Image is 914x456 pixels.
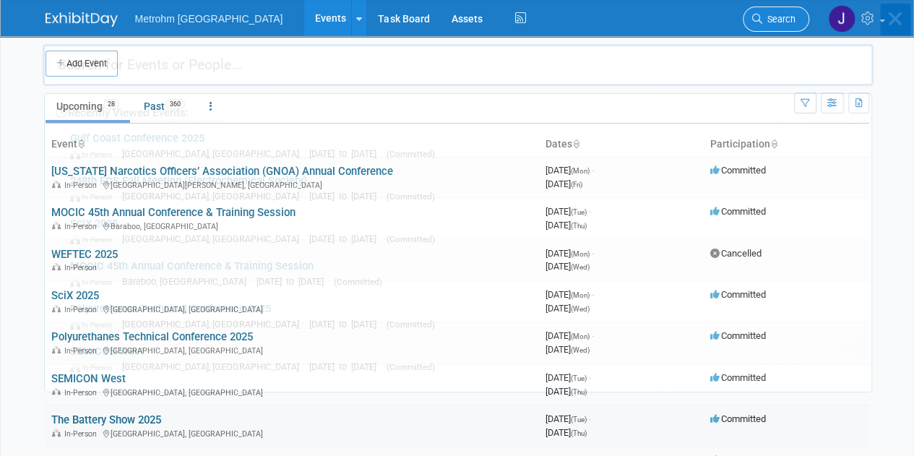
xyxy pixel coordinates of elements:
span: In-Person [70,363,119,372]
a: Polyurethanes Technical Conference 2025 In-Person [GEOGRAPHIC_DATA], [GEOGRAPHIC_DATA] [DATE] to ... [63,296,864,337]
span: [DATE] to [DATE] [309,148,384,159]
a: Gulf Coast Conference 2025 In-Person [GEOGRAPHIC_DATA], [GEOGRAPHIC_DATA] [DATE] to [DATE] (Commi... [63,125,864,167]
span: [DATE] to [DATE] [309,233,384,244]
span: In-Person [70,150,119,159]
span: Baraboo, [GEOGRAPHIC_DATA] [122,276,254,287]
a: SEMICON West In-Person [GEOGRAPHIC_DATA], [GEOGRAPHIC_DATA] [DATE] to [DATE] (Committed) [63,338,864,380]
a: SciX 2025 In-Person [GEOGRAPHIC_DATA], [GEOGRAPHIC_DATA] [DATE] to [DATE] (Committed) [63,210,864,252]
span: (Committed) [387,234,435,244]
span: In-Person [70,192,119,202]
span: [GEOGRAPHIC_DATA], [GEOGRAPHIC_DATA] [122,361,306,372]
span: (Committed) [334,277,382,287]
input: Search for Events or People... [43,44,874,86]
span: [GEOGRAPHIC_DATA], [GEOGRAPHIC_DATA] [122,319,306,330]
span: In-Person [70,320,119,330]
span: (Committed) [387,362,435,372]
span: In-Person [70,278,119,287]
div: Recently Viewed Events: [52,94,864,125]
span: [DATE] to [DATE] [309,361,384,372]
span: [DATE] to [DATE] [309,319,384,330]
span: (Committed) [387,319,435,330]
span: In-Person [70,235,119,244]
span: [DATE] to [DATE] [309,191,384,202]
span: [GEOGRAPHIC_DATA], [GEOGRAPHIC_DATA] [122,148,306,159]
span: [DATE] to [DATE] [256,276,331,287]
a: 248th ECS Fall Meeting (Electrochemical Society) In-Person [GEOGRAPHIC_DATA], [GEOGRAPHIC_DATA] [... [63,168,864,210]
span: (Committed) [387,192,435,202]
span: [GEOGRAPHIC_DATA], [GEOGRAPHIC_DATA] [122,191,306,202]
a: MOCIC 45th Annual Conference & Training Session In-Person Baraboo, [GEOGRAPHIC_DATA] [DATE] to [D... [63,253,864,295]
span: (Committed) [387,149,435,159]
span: [GEOGRAPHIC_DATA], [GEOGRAPHIC_DATA] [122,233,306,244]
